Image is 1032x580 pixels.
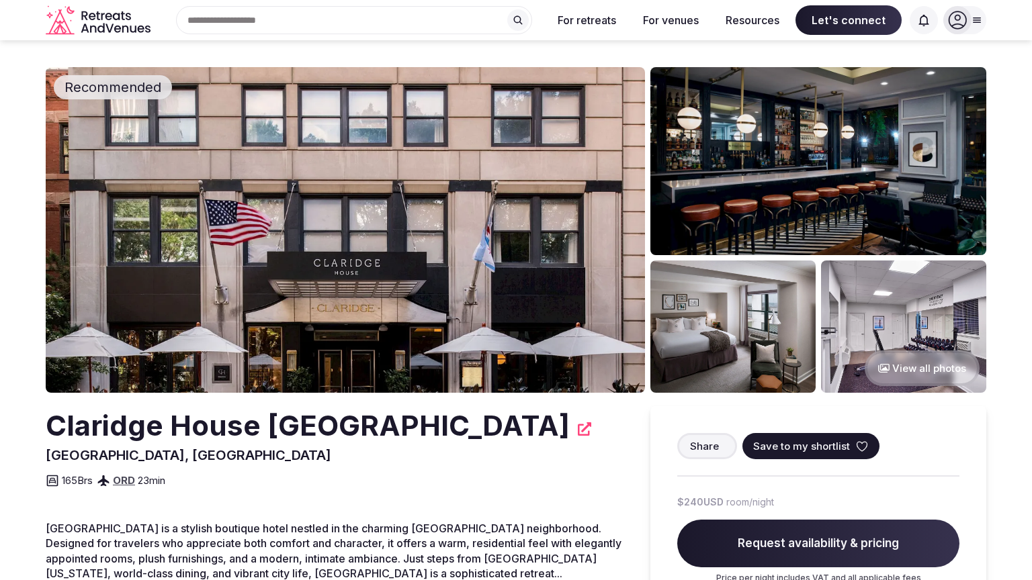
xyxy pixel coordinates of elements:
[677,433,737,459] button: Share
[46,67,645,393] img: Venue cover photo
[795,5,902,35] span: Let's connect
[547,5,627,35] button: For retreats
[138,473,165,487] span: 23 min
[726,495,774,509] span: room/night
[650,260,816,393] img: Venue gallery photo
[753,439,850,453] span: Save to my shortlist
[742,433,879,459] button: Save to my shortlist
[821,260,986,393] img: Venue gallery photo
[54,75,172,99] div: Recommended
[46,447,331,463] span: [GEOGRAPHIC_DATA], [GEOGRAPHIC_DATA]
[677,520,959,568] span: Request availability & pricing
[46,406,570,446] h2: Claridge House [GEOGRAPHIC_DATA]
[46,5,153,36] a: Visit the homepage
[690,439,719,453] span: Share
[46,522,621,580] span: [GEOGRAPHIC_DATA] is a stylish boutique hotel nestled in the charming [GEOGRAPHIC_DATA] neighborh...
[865,350,980,386] button: View all photos
[59,78,167,97] span: Recommended
[46,5,153,36] svg: Retreats and Venues company logo
[113,474,135,487] a: ORD
[715,5,790,35] button: Resources
[650,67,986,255] img: Venue gallery photo
[62,473,93,487] span: 165 Brs
[632,5,709,35] button: For venues
[677,495,724,509] span: $240 USD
